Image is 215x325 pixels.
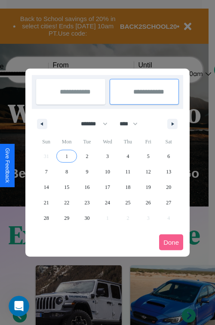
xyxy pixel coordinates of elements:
button: 8 [56,164,77,179]
button: 13 [159,164,179,179]
span: Sun [36,135,56,149]
span: 18 [125,179,130,195]
button: 10 [97,164,117,179]
span: 3 [106,149,109,164]
button: 7 [36,164,56,179]
span: 10 [105,164,110,179]
span: Fri [138,135,158,149]
button: 26 [138,195,158,210]
span: 14 [44,179,49,195]
span: 30 [85,210,90,226]
button: 9 [77,164,97,179]
button: 6 [159,149,179,164]
button: 1 [56,149,77,164]
span: 24 [105,195,110,210]
button: 29 [56,210,77,226]
button: 11 [118,164,138,179]
button: 15 [56,179,77,195]
button: 2 [77,149,97,164]
span: 21 [44,195,49,210]
button: 25 [118,195,138,210]
span: Mon [56,135,77,149]
button: 17 [97,179,117,195]
span: 17 [105,179,110,195]
span: 12 [146,164,151,179]
span: 22 [64,195,69,210]
span: 23 [85,195,90,210]
span: 6 [167,149,170,164]
span: 20 [166,179,171,195]
button: 3 [97,149,117,164]
button: 12 [138,164,158,179]
button: Done [159,234,183,250]
span: 11 [126,164,131,179]
span: 19 [146,179,151,195]
span: 15 [64,179,69,195]
button: 14 [36,179,56,195]
iframe: Intercom live chat [9,296,29,316]
span: 4 [126,149,129,164]
button: 21 [36,195,56,210]
span: 8 [65,164,68,179]
span: Wed [97,135,117,149]
button: 4 [118,149,138,164]
span: 13 [166,164,171,179]
div: Give Feedback [4,148,10,183]
span: Thu [118,135,138,149]
button: 30 [77,210,97,226]
span: Tue [77,135,97,149]
span: 7 [45,164,48,179]
span: 27 [166,195,171,210]
span: 9 [86,164,89,179]
button: 24 [97,195,117,210]
button: 23 [77,195,97,210]
span: 28 [44,210,49,226]
span: 25 [125,195,130,210]
button: 27 [159,195,179,210]
button: 19 [138,179,158,195]
span: 26 [146,195,151,210]
span: 16 [85,179,90,195]
span: 1 [65,149,68,164]
button: 16 [77,179,97,195]
button: 5 [138,149,158,164]
button: 18 [118,179,138,195]
span: 29 [64,210,69,226]
span: 2 [86,149,89,164]
button: 28 [36,210,56,226]
span: Sat [159,135,179,149]
span: 5 [147,149,150,164]
button: 20 [159,179,179,195]
button: 22 [56,195,77,210]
